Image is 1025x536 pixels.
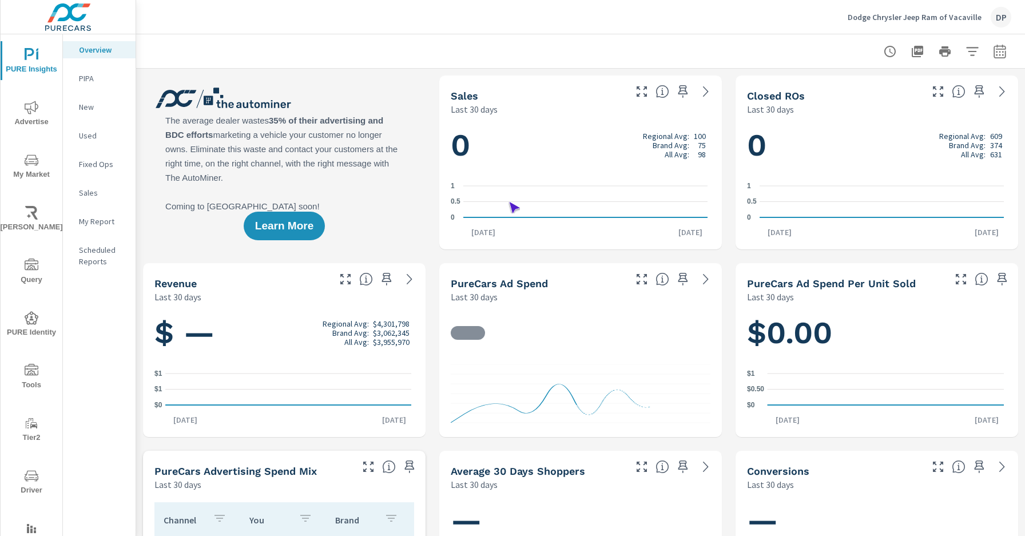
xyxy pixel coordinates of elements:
button: Print Report [933,40,956,63]
p: [DATE] [165,414,205,426]
span: Save this to your personalized report [993,270,1011,288]
div: My Report [63,213,136,230]
button: Select Date Range [988,40,1011,63]
p: Last 30 days [154,290,201,304]
text: $0 [154,401,162,409]
h1: $0.00 [747,313,1007,352]
button: Make Fullscreen [633,82,651,101]
text: 0.5 [747,198,757,206]
p: 98 [698,150,706,159]
h5: Sales [451,90,478,102]
p: Last 30 days [451,102,498,116]
span: Query [4,259,59,287]
button: "Export Report to PDF" [906,40,929,63]
span: PURE Insights [4,48,59,76]
div: Overview [63,41,136,58]
h5: Closed ROs [747,90,805,102]
p: All Avg: [665,150,689,159]
p: Last 30 days [451,290,498,304]
div: Sales [63,184,136,201]
span: Save this to your personalized report [378,270,396,288]
span: Total cost of media for all PureCars channels for the selected dealership group over the selected... [655,272,669,286]
button: Make Fullscreen [633,458,651,476]
p: Last 30 days [747,290,794,304]
h1: 0 [451,126,710,165]
p: Sales [79,187,126,198]
span: Advertise [4,101,59,129]
span: [PERSON_NAME] [4,206,59,234]
p: Scheduled Reports [79,244,126,267]
h5: Conversions [747,465,809,477]
p: All Avg: [961,150,986,159]
p: Brand Avg: [949,141,986,150]
p: You [249,514,289,526]
text: 0.5 [451,198,460,206]
span: Save this to your personalized report [400,458,419,476]
span: Save this to your personalized report [674,270,692,288]
a: See more details in report [993,458,1011,476]
a: See more details in report [400,270,419,288]
div: Used [63,127,136,144]
span: Driver [4,469,59,497]
p: [DATE] [463,227,503,238]
p: 75 [698,141,706,150]
h5: PureCars Advertising Spend Mix [154,465,317,477]
span: PURE Identity [4,311,59,339]
h5: PureCars Ad Spend [451,277,548,289]
p: 374 [990,141,1002,150]
p: My Report [79,216,126,227]
p: $4,301,798 [373,319,410,328]
a: See more details in report [993,82,1011,101]
p: Fixed Ops [79,158,126,170]
div: Scheduled Reports [63,241,136,270]
p: [DATE] [768,414,808,426]
p: Brand Avg: [653,141,689,150]
button: Make Fullscreen [929,458,947,476]
div: DP [991,7,1011,27]
p: Dodge Chrysler Jeep Ram of Vacaville [848,12,982,22]
p: [DATE] [967,414,1007,426]
text: 0 [747,213,751,221]
text: $0.50 [747,386,764,394]
span: My Market [4,153,59,181]
text: $1 [154,370,162,378]
button: Make Fullscreen [359,458,378,476]
button: Make Fullscreen [952,270,970,288]
p: 609 [990,132,1002,141]
span: Save this to your personalized report [674,458,692,476]
button: Learn More [244,212,325,240]
div: Fixed Ops [63,156,136,173]
span: Total sales revenue over the selected date range. [Source: This data is sourced from the dealer’s... [359,272,373,286]
text: 1 [451,182,455,190]
p: Channel [164,514,204,526]
button: Make Fullscreen [929,82,947,101]
p: $3,955,970 [373,338,410,347]
span: The number of dealer-specified goals completed by a visitor. [Source: This data is provided by th... [952,460,966,474]
h5: Revenue [154,277,197,289]
div: PIPA [63,70,136,87]
text: $1 [154,386,162,394]
button: Make Fullscreen [336,270,355,288]
a: See more details in report [697,458,715,476]
a: See more details in report [697,82,715,101]
span: A rolling 30 day total of daily Shoppers on the dealership website, averaged over the selected da... [655,460,669,474]
p: [DATE] [967,227,1007,238]
a: See more details in report [697,270,715,288]
text: 0 [451,213,455,221]
p: PIPA [79,73,126,84]
p: 631 [990,150,1002,159]
span: This table looks at how you compare to the amount of budget you spend per channel as opposed to y... [382,460,396,474]
p: Regional Avg: [643,132,689,141]
p: Overview [79,44,126,55]
p: Brand [335,514,375,526]
span: Number of vehicles sold by the dealership over the selected date range. [Source: This data is sou... [655,85,669,98]
p: Regional Avg: [323,319,369,328]
p: $3,062,345 [373,328,410,338]
h1: 0 [747,126,1007,165]
h1: $ — [154,313,414,352]
p: [DATE] [760,227,800,238]
p: New [79,101,126,113]
span: Number of Repair Orders Closed by the selected dealership group over the selected time range. [So... [952,85,966,98]
p: All Avg: [344,338,369,347]
p: 100 [694,132,706,141]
